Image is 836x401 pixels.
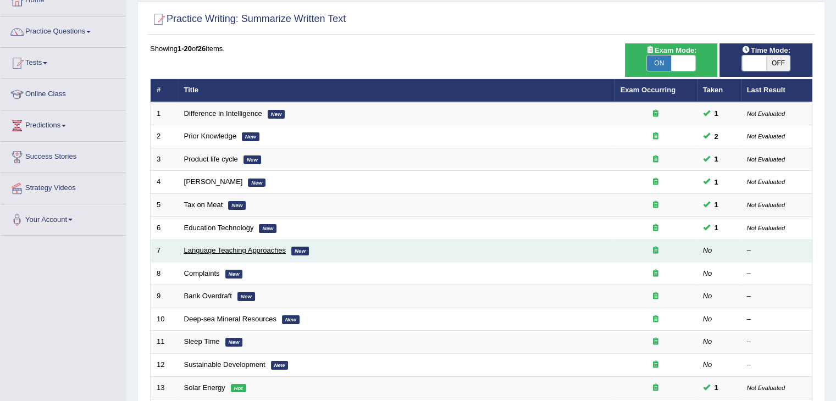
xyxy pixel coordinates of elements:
a: Tests [1,48,126,75]
a: Exam Occurring [621,86,676,94]
em: New [282,315,300,324]
th: # [151,79,178,102]
a: Success Stories [1,142,126,169]
a: Product life cycle [184,155,238,163]
small: Not Evaluated [747,133,785,140]
div: Showing of items. [150,43,812,54]
a: Deep-sea Mineral Resources [184,315,276,323]
em: New [271,361,289,370]
span: Exam Mode: [641,44,701,56]
em: New [268,110,285,119]
em: New [243,155,261,164]
em: New [248,179,265,187]
h2: Practice Writing: Summarize Written Text [150,11,346,27]
div: Show exams occurring in exams [625,43,718,77]
td: 5 [151,194,178,217]
span: You can still take this question [710,108,723,119]
em: New [291,247,309,255]
span: ON [647,55,671,71]
td: 6 [151,216,178,240]
a: Strategy Videos [1,173,126,200]
em: New [237,292,255,301]
small: Not Evaluated [747,225,785,231]
div: – [747,291,806,302]
div: Exam occurring question [621,246,691,256]
div: – [747,314,806,325]
td: 11 [151,331,178,354]
td: 12 [151,353,178,376]
a: Predictions [1,110,126,138]
em: New [228,201,246,210]
td: 9 [151,285,178,308]
a: Solar Energy [184,383,225,392]
div: – [747,269,806,279]
span: You can still take this question [710,382,723,393]
div: Exam occurring question [621,223,691,233]
div: – [747,337,806,347]
div: Exam occurring question [621,291,691,302]
td: 7 [151,240,178,263]
div: Exam occurring question [621,337,691,347]
em: New [225,338,243,347]
div: Exam occurring question [621,383,691,393]
a: Sustainable Development [184,360,265,369]
th: Title [178,79,614,102]
em: No [703,292,712,300]
em: Hot [231,384,246,393]
div: Exam occurring question [621,360,691,370]
a: Bank Overdraft [184,292,232,300]
span: You can still take this question [710,153,723,165]
a: Difference in Intelligence [184,109,262,118]
div: Exam occurring question [621,177,691,187]
em: No [703,269,712,277]
a: Complaints [184,269,220,277]
b: 26 [198,44,206,53]
em: New [225,270,243,279]
div: – [747,246,806,256]
em: No [703,315,712,323]
div: Exam occurring question [621,269,691,279]
small: Not Evaluated [747,385,785,391]
div: Exam occurring question [621,131,691,142]
td: 8 [151,262,178,285]
a: Prior Knowledge [184,132,236,140]
div: Exam occurring question [621,109,691,119]
span: You can still take this question [710,131,723,142]
em: New [259,224,276,233]
span: You can still take this question [710,199,723,210]
td: 10 [151,308,178,331]
em: No [703,337,712,346]
em: No [703,360,712,369]
a: Language Teaching Approaches [184,246,286,254]
div: Exam occurring question [621,200,691,210]
td: 2 [151,125,178,148]
td: 13 [151,376,178,399]
div: Exam occurring question [621,154,691,165]
th: Last Result [741,79,812,102]
a: Sleep Time [184,337,220,346]
td: 4 [151,171,178,194]
span: You can still take this question [710,222,723,233]
span: Time Mode: [738,44,795,56]
small: Not Evaluated [747,179,785,185]
th: Taken [697,79,741,102]
em: New [242,132,259,141]
a: Education Technology [184,224,254,232]
b: 1-20 [178,44,192,53]
span: You can still take this question [710,176,723,188]
span: OFF [766,55,790,71]
div: – [747,360,806,370]
td: 3 [151,148,178,171]
a: [PERSON_NAME] [184,177,243,186]
div: Exam occurring question [621,314,691,325]
td: 1 [151,102,178,125]
a: Online Class [1,79,126,107]
a: Tax on Meat [184,200,223,209]
a: Practice Questions [1,16,126,44]
em: No [703,246,712,254]
small: Not Evaluated [747,202,785,208]
small: Not Evaluated [747,110,785,117]
a: Your Account [1,204,126,232]
small: Not Evaluated [747,156,785,163]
